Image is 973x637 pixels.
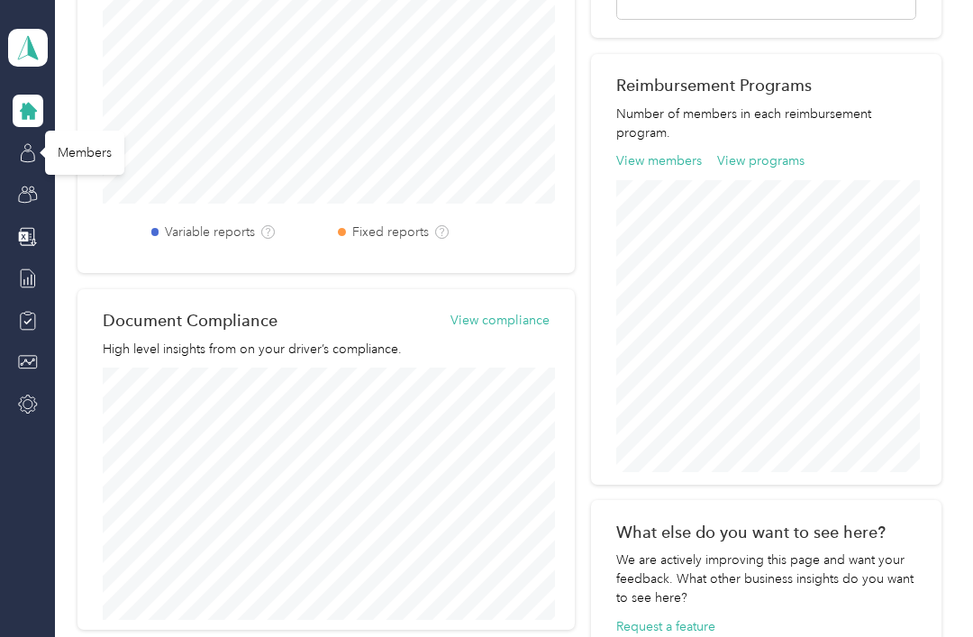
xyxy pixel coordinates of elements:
label: Variable reports [165,223,255,241]
button: View compliance [450,311,550,330]
div: We are actively improving this page and want your feedback. What other business insights do you w... [616,551,917,607]
label: Fixed reports [352,223,429,241]
p: Number of members in each reimbursement program. [616,105,917,142]
button: View programs [717,151,805,170]
button: Request a feature [616,617,715,636]
div: Members [45,131,124,175]
h2: Reimbursement Programs [616,76,917,95]
h2: Document Compliance [103,311,277,330]
button: View members [616,151,702,170]
p: High level insights from on your driver’s compliance. [103,340,550,359]
iframe: Everlance-gr Chat Button Frame [872,536,973,637]
div: What else do you want to see here? [616,523,917,541]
